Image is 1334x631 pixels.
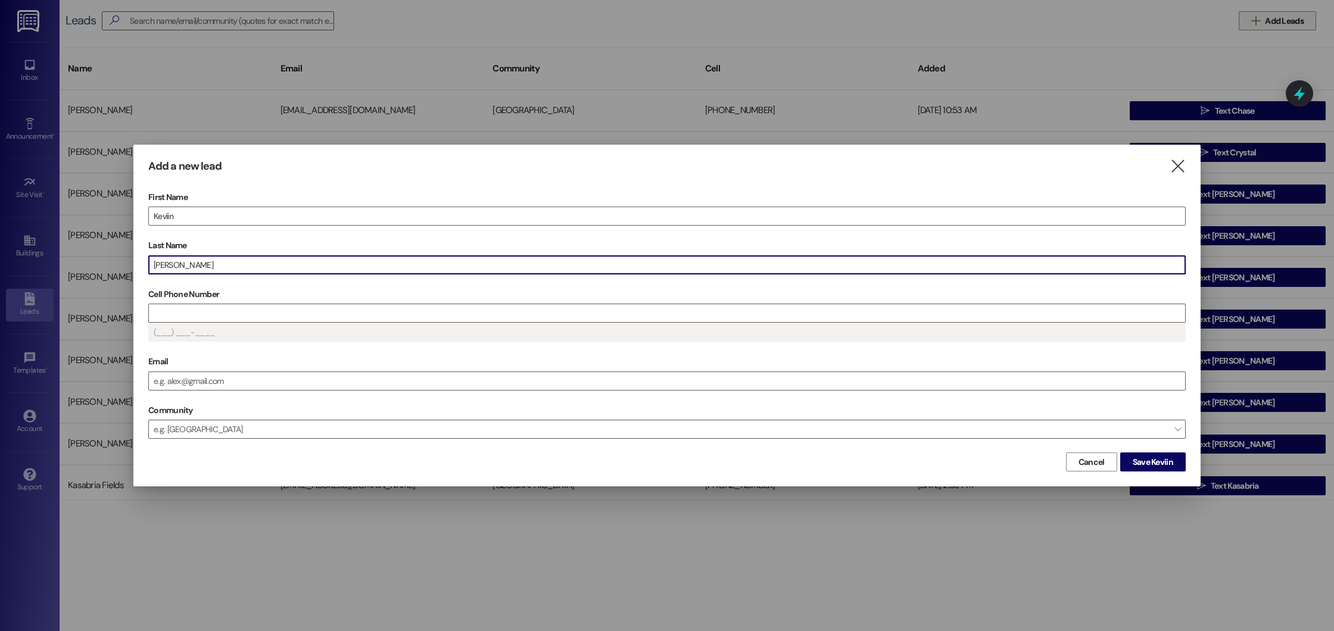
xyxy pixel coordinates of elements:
[149,256,1185,274] input: e.g. Smith
[148,401,193,420] label: Community
[148,236,1186,255] label: Last Name
[1079,456,1105,468] span: Cancel
[148,285,1186,304] label: Cell Phone Number
[149,372,1185,390] input: e.g. alex@gmail.com
[1066,452,1117,471] button: Cancel
[148,188,1186,207] label: First Name
[148,160,222,173] h3: Add a new lead
[1120,452,1186,471] button: Save Keviin
[148,352,1186,371] label: Email
[149,207,1185,225] input: e.g. Alex
[148,420,1186,439] span: e.g. [GEOGRAPHIC_DATA]
[1170,160,1186,173] i: 
[1133,456,1173,468] span: Save Keviin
